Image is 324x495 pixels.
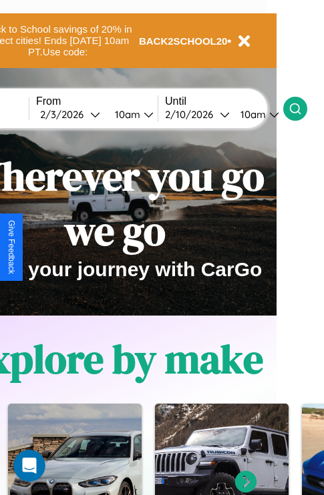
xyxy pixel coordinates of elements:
b: BACK2SCHOOL20 [139,35,228,47]
div: Give Feedback [7,220,16,274]
div: 10am [234,108,269,121]
button: 2/3/2026 [36,107,104,121]
iframe: Intercom live chat [13,450,45,482]
label: Until [165,95,283,107]
div: 2 / 3 / 2026 [40,108,90,121]
button: 10am [230,107,283,121]
div: 10am [108,108,144,121]
button: 10am [104,107,158,121]
label: From [36,95,158,107]
div: 2 / 10 / 2026 [165,108,220,121]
